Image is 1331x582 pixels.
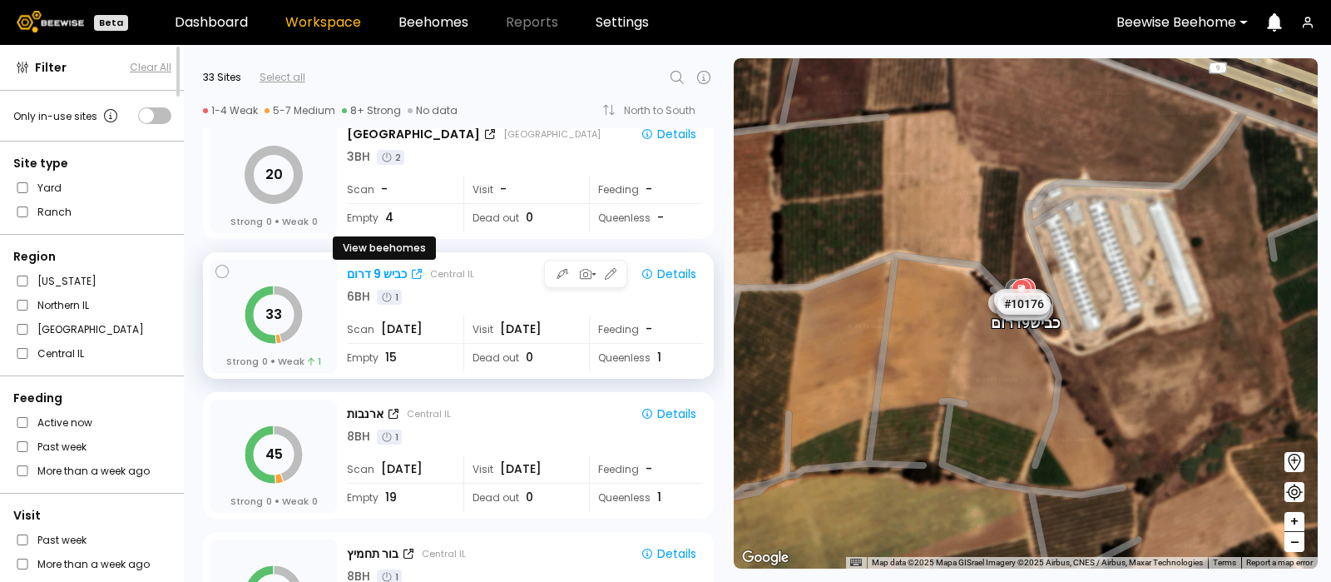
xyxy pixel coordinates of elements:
div: כביש 9 דרום [347,266,407,283]
div: Details [641,266,696,281]
span: 15 [385,349,397,366]
div: Only in-use sites [13,106,121,126]
div: Feeding [13,390,171,407]
button: Details [634,403,703,425]
div: Details [641,546,696,561]
div: Strong Weak [230,495,318,508]
div: [GEOGRAPHIC_DATA] [503,127,601,141]
div: Details [641,127,696,142]
div: ארנבות [347,405,383,423]
span: 4 [385,209,393,226]
div: Dead out [463,204,577,231]
div: # 10176 [997,293,1051,315]
div: בור תחמיץ [347,545,398,563]
div: Dead out [463,484,577,511]
div: כביש 9 דרום [991,296,1061,331]
label: Past week [37,438,87,455]
div: Strong Weak [226,355,321,368]
div: 8+ Strong [342,104,401,117]
span: [DATE] [500,321,542,338]
tspan: 33 [265,305,282,324]
div: Central IL [430,267,474,281]
span: – [1290,532,1299,553]
div: # 10085 [997,298,1050,320]
div: Beta [94,15,128,31]
span: 0 [266,495,272,508]
label: Ranch [37,203,72,221]
div: Visit [463,316,577,343]
div: # 10177 [994,288,1047,310]
label: Central IL [37,345,84,362]
div: - [646,321,654,338]
span: 0 [262,355,268,368]
div: Dead out [463,344,577,371]
div: 8 BH [347,428,370,445]
button: – [1284,532,1304,552]
span: 19 [385,489,397,506]
div: Queenless [589,484,703,511]
span: [DATE] [381,321,423,338]
a: Report a map error [1246,558,1313,567]
span: [DATE] [500,460,542,478]
button: Clear All [130,60,171,75]
div: North to South [624,106,707,116]
button: Keyboard shortcuts [850,557,862,569]
div: 2 [377,150,404,165]
div: 1-4 Weak [203,104,258,117]
a: Settings [596,16,649,29]
a: Dashboard [175,16,248,29]
div: # 10203 [1000,299,1053,321]
span: 1 [308,355,321,368]
div: - [646,181,654,198]
div: Central IL [422,547,466,560]
div: Feeding [589,455,703,483]
div: - [646,460,654,478]
div: Empty [347,204,452,231]
div: Visit [463,176,577,203]
tspan: 45 [265,445,283,464]
button: + [1284,512,1304,532]
div: Scan [347,455,452,483]
span: Map data ©2025 Mapa GISrael Imagery ©2025 Airbus, CNES / Airbus, Maxar Technologies [872,558,1203,567]
span: - [500,181,507,198]
div: 33 Sites [203,70,241,85]
span: Reports [506,16,558,29]
label: Northern IL [37,296,89,314]
span: - [657,209,664,226]
span: 0 [526,209,533,226]
div: Region [13,248,171,266]
a: Terms [1213,558,1236,567]
span: 1 [657,349,661,366]
div: [GEOGRAPHIC_DATA] [347,126,480,143]
div: 6 BH [347,288,370,306]
span: 0 [312,495,318,508]
div: 1 [377,430,402,445]
div: Details [641,406,696,421]
div: Central IL [407,407,451,420]
span: + [1289,511,1299,532]
label: Active now [37,414,92,431]
span: 0 [526,489,533,506]
label: Past week [37,531,87,549]
div: Strong Weak [230,215,318,228]
a: Workspace [285,16,361,29]
span: 0 [266,215,272,228]
div: Select all [260,70,305,85]
label: [GEOGRAPHIC_DATA] [37,321,144,338]
div: View beehomes [333,236,436,260]
div: # 10213 [988,292,1042,314]
div: Scan [347,176,452,203]
div: No data [408,104,458,117]
span: 1 [657,489,661,506]
button: Details [634,263,703,285]
div: 1 [377,290,402,305]
label: [US_STATE] [37,272,96,290]
label: More than a week ago [37,462,150,480]
div: Empty [347,484,452,511]
div: 3 BH [347,148,370,166]
button: Details [634,543,703,565]
div: Queenless [589,344,703,371]
div: 5-7 Medium [265,104,335,117]
span: 0 [526,349,533,366]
